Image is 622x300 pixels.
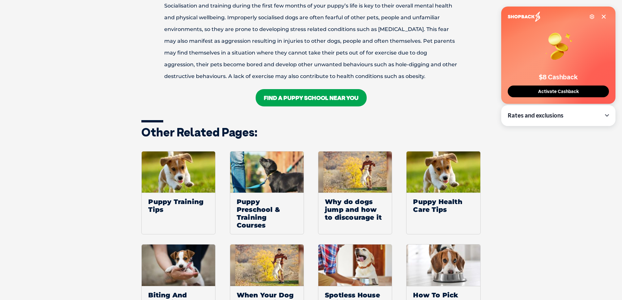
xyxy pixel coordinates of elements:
a: Puppy Preschool & Training Courses [230,151,304,235]
img: Enrol in Puppy Preschool [230,151,304,193]
a: Why do dogs jump and how to discourage it [318,151,392,235]
span: Puppy Health Care Tips [407,193,480,218]
h3: Other related pages: [141,126,481,138]
span: Why do dogs jump and how to discourage it [318,193,392,226]
a: Puppy Health Care Tips [406,151,480,235]
a: FIND A Puppy School NEAR YOU [256,89,367,106]
a: Puppy Training Tips [141,151,215,235]
img: Puppy eating dog food [407,245,480,286]
span: Puppy Preschool & Training Courses [230,193,304,234]
span: Puppy Training Tips [142,193,215,218]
